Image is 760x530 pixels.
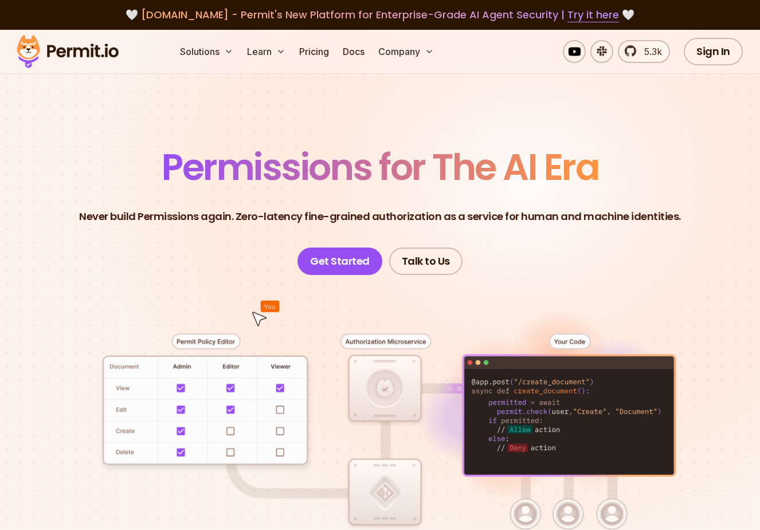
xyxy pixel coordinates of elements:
button: Solutions [175,40,238,63]
div: 🤍 🤍 [28,7,732,23]
p: Never build Permissions again. Zero-latency fine-grained authorization as a service for human and... [79,209,681,225]
button: Learn [242,40,290,63]
a: Try it here [567,7,619,22]
a: 5.3k [618,40,670,63]
span: Permissions for The AI Era [162,142,598,193]
img: Permit logo [11,32,124,71]
a: Pricing [295,40,334,63]
a: Sign In [684,38,743,65]
span: [DOMAIN_NAME] - Permit's New Platform for Enterprise-Grade AI Agent Security | [141,7,619,22]
a: Docs [338,40,369,63]
span: 5.3k [637,45,662,58]
a: Get Started [297,248,382,275]
a: Talk to Us [389,248,463,275]
button: Company [374,40,438,63]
